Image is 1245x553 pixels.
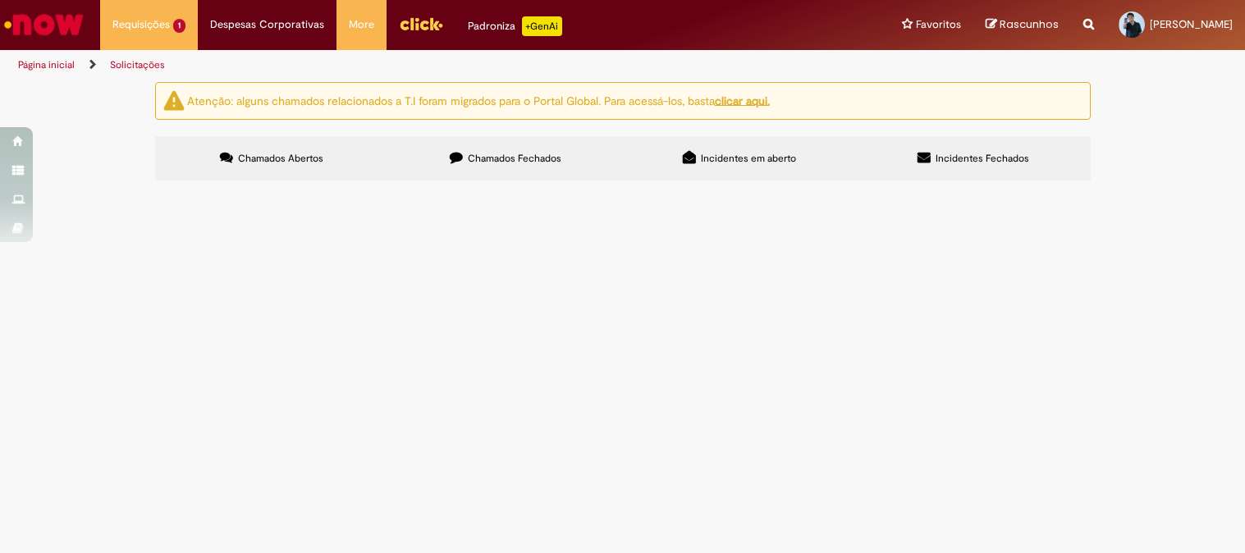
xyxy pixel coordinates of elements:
[12,50,817,80] ul: Trilhas de página
[110,58,165,71] a: Solicitações
[1150,17,1233,31] span: [PERSON_NAME]
[916,16,961,33] span: Favoritos
[468,152,561,165] span: Chamados Fechados
[112,16,170,33] span: Requisições
[1000,16,1059,32] span: Rascunhos
[2,8,86,41] img: ServiceNow
[187,93,770,107] ng-bind-html: Atenção: alguns chamados relacionados a T.I foram migrados para o Portal Global. Para acessá-los,...
[349,16,374,33] span: More
[210,16,324,33] span: Despesas Corporativas
[986,17,1059,33] a: Rascunhos
[399,11,443,36] img: click_logo_yellow_360x200.png
[522,16,562,36] p: +GenAi
[715,93,770,107] a: clicar aqui.
[173,19,185,33] span: 1
[468,16,562,36] div: Padroniza
[238,152,323,165] span: Chamados Abertos
[701,152,796,165] span: Incidentes em aberto
[936,152,1029,165] span: Incidentes Fechados
[18,58,75,71] a: Página inicial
